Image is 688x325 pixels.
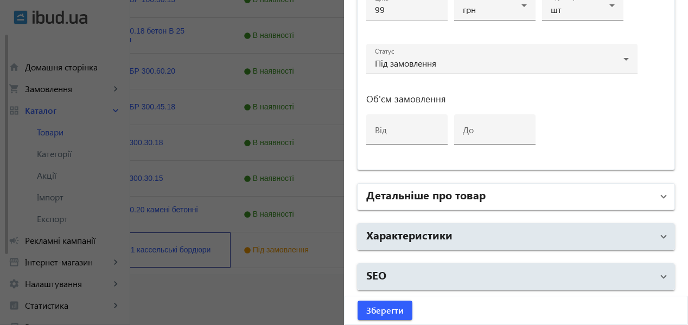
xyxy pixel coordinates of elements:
h2: Характеристики [366,227,453,242]
mat-expansion-panel-header: Характеристики [358,224,674,250]
mat-label: до [463,124,474,135]
span: грн [463,4,476,15]
mat-expansion-panel-header: SEO [358,264,674,290]
span: шт [551,4,562,15]
mat-label: Статус [375,47,394,56]
span: Під замовлення [375,57,436,69]
mat-label: від [375,124,387,135]
span: Зберегти [366,304,404,316]
button: Зберегти [358,301,412,320]
h2: SEO [366,267,386,282]
mat-expansion-panel-header: Детальніше про товар [358,184,674,210]
h2: Детальніше про товар [366,187,486,202]
h3: Об'єм замовлення [366,95,638,103]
